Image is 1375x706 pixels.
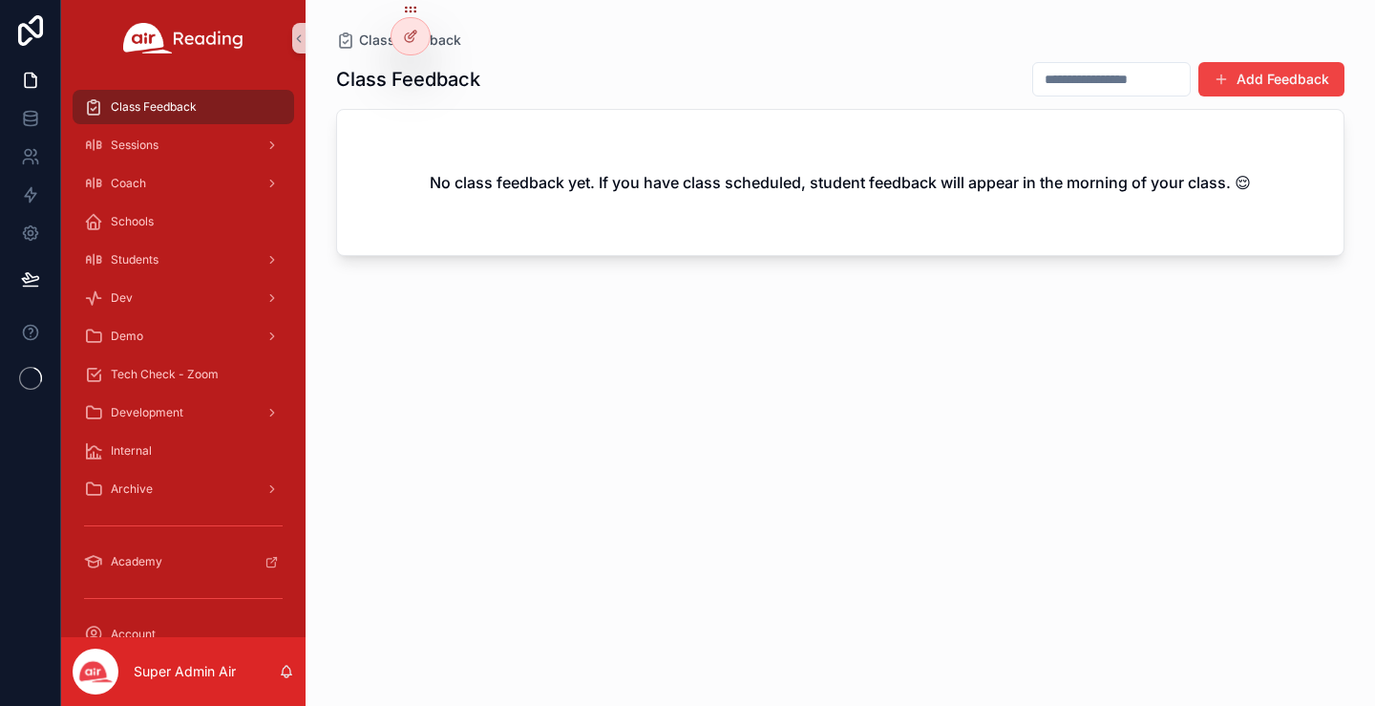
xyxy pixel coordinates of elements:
span: Class Feedback [359,31,461,50]
span: Dev [111,290,133,306]
h1: Class Feedback [336,66,480,93]
a: Tech Check - Zoom [73,357,294,392]
span: Class Feedback [111,99,197,115]
a: Coach [73,166,294,201]
span: Academy [111,554,162,569]
a: Dev [73,281,294,315]
a: Sessions [73,128,294,162]
span: Students [111,252,159,267]
a: Class Feedback [73,90,294,124]
div: scrollable content [61,76,306,637]
a: Development [73,396,294,430]
span: Internal [111,443,152,459]
span: Development [111,405,183,420]
p: Super Admin Air [134,662,236,681]
span: Coach [111,176,146,191]
a: Schools [73,204,294,239]
button: Add Feedback [1198,62,1344,96]
a: Internal [73,434,294,468]
span: Archive [111,481,153,497]
a: Account [73,617,294,652]
span: Tech Check - Zoom [111,367,219,382]
h2: No class feedback yet. If you have class scheduled, student feedback will appear in the morning o... [430,171,1251,194]
a: Academy [73,545,294,579]
a: Archive [73,472,294,506]
a: Students [73,243,294,277]
a: Demo [73,319,294,353]
span: Sessions [111,138,159,153]
span: Demo [111,329,143,344]
span: Schools [111,214,154,229]
a: Class Feedback [336,31,461,50]
img: App logo [123,23,243,53]
span: Account [111,627,156,642]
